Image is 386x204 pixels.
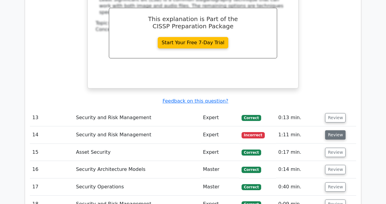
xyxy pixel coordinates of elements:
td: 0:14 min. [276,161,323,178]
button: Review [325,165,346,174]
button: Review [325,130,346,140]
a: Feedback on this question? [163,98,228,104]
button: Review [325,113,346,122]
td: Security and Risk Management [74,126,201,144]
td: Master [201,161,239,178]
span: Incorrect [242,132,265,138]
a: Start Your Free 7-Day Trial [158,37,228,48]
td: Expert [201,144,239,161]
td: 14 [30,126,74,144]
button: Review [325,182,346,192]
td: Master [201,178,239,196]
td: 0:17 min. [276,144,323,161]
td: 0:13 min. [276,109,323,126]
td: Asset Security [74,144,201,161]
td: Expert [201,109,239,126]
td: 16 [30,161,74,178]
div: Concept: [96,26,290,33]
span: Correct [242,115,261,121]
div: Topic: [96,20,290,26]
td: 13 [30,109,74,126]
span: Correct [242,167,261,173]
td: Security and Risk Management [74,109,201,126]
td: 17 [30,178,74,196]
td: 1:11 min. [276,126,323,144]
td: Security Operations [74,178,201,196]
button: Review [325,148,346,157]
td: 0:40 min. [276,178,323,196]
span: Correct [242,150,261,156]
td: Expert [201,126,239,144]
span: Correct [242,184,261,190]
td: Security Architecture Models [74,161,201,178]
td: 15 [30,144,74,161]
